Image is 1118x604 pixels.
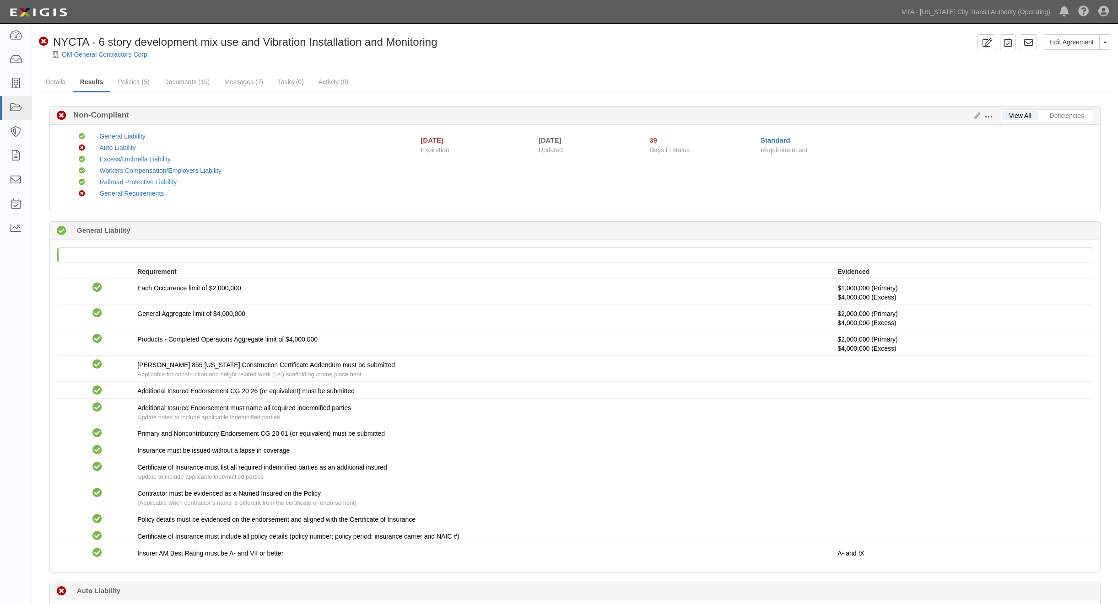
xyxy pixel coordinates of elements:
a: Edit Results [970,112,980,119]
span: Certificate of Insurance must include all policy details (policy number; policy period; insurance... [137,533,459,540]
img: Logo [7,4,70,21]
a: Deficiencies [1043,111,1091,120]
a: Auto Liability [99,144,135,151]
i: Non-Compliant [79,145,85,151]
i: Compliant [92,445,102,455]
i: Compliant [92,488,102,498]
i: Compliant [92,360,102,369]
span: Each Occurrence limit of $2,000,000 [137,284,241,292]
a: View All [1002,111,1038,120]
span: Update to include applicable indemnified parties [137,473,264,480]
b: Non-Compliant [66,110,129,121]
i: Compliant [79,156,85,163]
b: Auto Liability [77,586,120,595]
span: Insurance must be issued without a lapse in coverage [137,447,290,454]
span: Expiration [421,145,531,155]
span: Products - Completed Operations Aggregate limit of $4,000,000 [137,336,318,343]
i: Compliant [92,548,102,558]
i: Compliant [79,168,85,174]
a: OM General Contractors Corp. [62,51,149,58]
strong: Evidenced [837,268,870,275]
span: Certificate of Insurance must list all required indemnified parties as an additional insured [137,464,387,471]
span: Update notes to include applicable indemnified parties [137,414,280,421]
i: Help Center - Complianz [1078,6,1089,17]
div: NYCTA - 6 story development mix use and Vibration Installation and Monitoring [39,34,437,50]
span: Applicable for construction and height related work (i.e.) scaffolding /crane placement [137,371,362,378]
a: Tasks (0) [271,73,311,91]
a: General Requirements [99,190,164,197]
a: MTA - [US_STATE] City Transit Authority (Operating) [897,3,1055,21]
i: Compliant 203 days (since 02/03/2025) [57,226,66,236]
p: A- and IX [837,549,1086,558]
i: Compliant [92,386,102,396]
span: General Aggregate limit of $4,000,000 [137,310,245,317]
i: Compliant [92,531,102,541]
i: Compliant [79,134,85,140]
a: Edit Agreement [1044,34,1100,50]
span: Additional Insured Endorsement must name all required indemnified parties [137,404,351,412]
strong: Requirement [137,268,177,275]
div: Since 07/17/2025 [649,135,753,145]
span: Requirement set [761,146,808,154]
a: Results [73,73,110,92]
i: Compliant [92,334,102,344]
i: Compliant [79,179,85,186]
span: Contractor must be evidenced as a Named Insured on the Policy [137,490,321,497]
b: General Liability [77,225,130,235]
span: (Applicable when contractor’s name is different from the certificate or endorsement) [137,499,356,506]
a: Activity (0) [312,73,355,91]
div: [DATE] [539,135,636,145]
i: Compliant [92,309,102,318]
span: Policy #PES-XS-01-3748 Insurer: Palomar Excess and Surplus Insurance Co [837,345,896,352]
span: Policy #PES-XS-01-3748 Insurer: Palomar Excess and Surplus Insurance Co [837,294,896,301]
a: Messages (7) [217,73,270,91]
a: General Liability [99,133,145,140]
a: Details [39,73,72,91]
span: Updated [539,146,563,154]
a: Excess/Umbrella Liability [99,155,171,163]
i: Non-Compliant [39,37,49,47]
p: $1,000,000 (Primary) [837,283,1086,302]
i: Non-Compliant [57,111,66,121]
i: Compliant [92,428,102,438]
i: Compliant [92,514,102,524]
a: Documents (15) [157,73,217,91]
a: Railroad Protective Liability [99,178,177,186]
span: Days in status [649,146,690,154]
i: Non-Compliant 39 days (since 07/17/2025) [57,587,66,596]
span: NYCTA - 6 story development mix use and Vibration Installation and Monitoring [53,36,437,48]
p: $2,000,000 (Primary) [837,309,1086,327]
i: Non-Compliant [79,191,85,197]
p: $2,000,000 (Primary) [837,335,1086,353]
a: Standard [761,136,790,144]
a: Workers Compensation/Employers Liability [99,167,221,174]
span: Additional Insured Endorsement CG 20 26 (or equivalent) must be submitted [137,387,355,395]
span: Primary and Noncontributory Endorsement CG 20 01 (or equivalent) must be submitted [137,430,385,437]
div: [DATE] [421,135,443,145]
span: [PERSON_NAME] 855 [US_STATE] Construction Certificate Addendum must be submitted [137,361,395,369]
span: Policy #PES-XS-01-3748 Insurer: Palomar Excess and Surplus Insurance Co [837,319,896,326]
i: Compliant [92,403,102,412]
i: Compliant [92,283,102,293]
i: Compliant [92,462,102,472]
span: Policy details must be evidenced on the endorsement and aligned with the Certificate of Insurance [137,516,416,523]
a: Policies (5) [111,73,156,91]
span: Insurer AM Best Rating must be A- and VII or better [137,550,283,557]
